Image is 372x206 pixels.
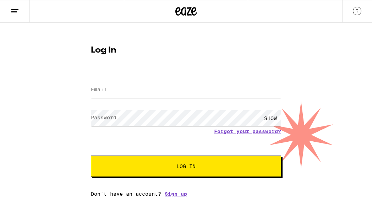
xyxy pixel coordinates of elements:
div: Don't have an account? [91,191,281,197]
a: Forgot your password? [214,129,281,134]
span: Log In [176,164,196,169]
button: Log In [91,156,281,177]
label: Email [91,87,107,92]
label: Password [91,115,116,120]
a: Sign up [165,191,187,197]
div: SHOW [260,110,281,126]
input: Email [91,82,281,98]
h1: Log In [91,46,281,55]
